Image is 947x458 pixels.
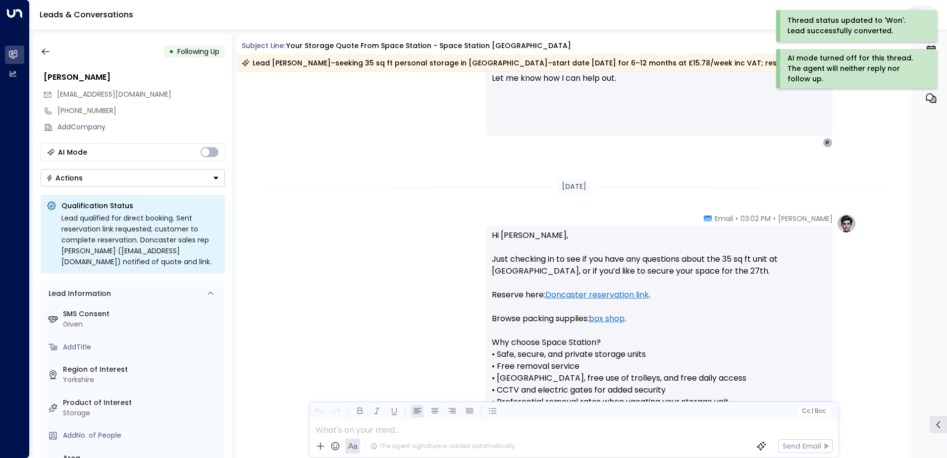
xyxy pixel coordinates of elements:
[40,9,133,20] a: Leads & Conversations
[57,106,225,116] div: [PHONE_NUMBER]
[57,122,225,132] div: AddCompany
[63,319,221,330] div: Given
[58,147,87,157] div: AI Mode
[330,405,342,417] button: Redo
[811,407,813,414] span: |
[44,71,225,83] div: [PERSON_NAME]
[545,289,649,301] a: Doncaster reservation link
[57,89,171,99] span: [EMAIL_ADDRESS][DOMAIN_NAME]
[63,430,221,441] div: AddNo. of People
[57,89,171,100] span: rubyjax05@gmail.com
[169,43,174,60] div: •
[492,229,827,444] p: Hi [PERSON_NAME], Just checking in to see if you have any questions about the 35 sq ft unit at [G...
[823,138,833,148] div: R
[63,364,221,375] label: Region of Interest
[41,169,225,187] button: Actions
[63,375,221,385] div: Yorkshire
[177,47,219,57] span: Following Up
[736,214,738,224] span: •
[788,15,924,36] div: Thread status updated to 'Won'. Lead successfully converted.
[61,213,219,267] div: Lead qualified for direct booking. Sent reservation link requested; customer to complete reservat...
[242,41,285,51] span: Subject Line:
[558,179,590,194] div: [DATE]
[46,173,83,182] div: Actions
[370,442,515,451] div: The agent signature is added automatically
[313,405,325,417] button: Undo
[41,169,225,187] div: Button group with a nested menu
[63,342,221,352] div: AddTitle
[797,406,829,416] button: Cc|Bcc
[837,214,856,233] img: profile-logo.png
[778,214,833,224] span: [PERSON_NAME]
[63,408,221,418] div: Storage
[45,288,111,299] div: Lead Information
[61,201,219,211] p: Qualification Status
[63,309,221,319] label: SMS Consent
[286,41,571,51] div: Your storage quote from Space Station - Space Station [GEOGRAPHIC_DATA]
[773,214,776,224] span: •
[740,214,771,224] span: 03:02 PM
[63,398,221,408] label: Product of Interest
[715,214,733,224] span: Email
[788,53,924,84] div: AI mode turned off for this thread. The agent will neither reply nor follow up.
[242,58,899,68] div: Lead [PERSON_NAME]–seeking 35 sq ft personal storage in [GEOGRAPHIC_DATA]–start date [DATE] for 6...
[801,407,825,414] span: Cc Bcc
[589,313,625,325] a: box shop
